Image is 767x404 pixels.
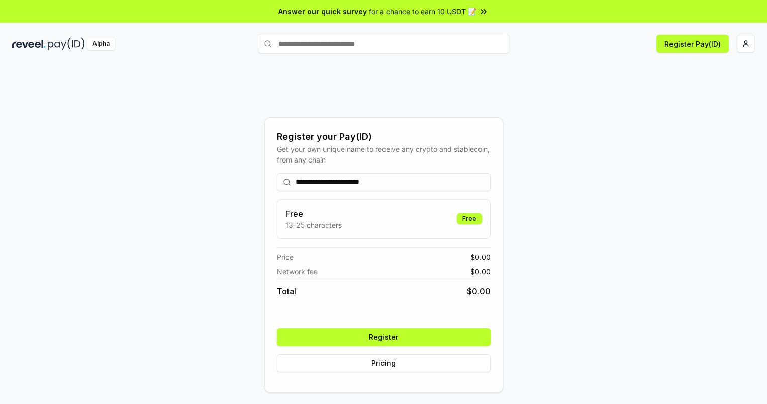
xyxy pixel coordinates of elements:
[277,328,491,346] button: Register
[277,130,491,144] div: Register your Pay(ID)
[87,38,115,50] div: Alpha
[277,252,294,262] span: Price
[369,6,476,17] span: for a chance to earn 10 USDT 📝
[470,252,491,262] span: $ 0.00
[285,220,342,230] p: 13-25 characters
[285,208,342,220] h3: Free
[48,38,85,50] img: pay_id
[278,6,367,17] span: Answer our quick survey
[470,266,491,277] span: $ 0.00
[656,35,729,53] button: Register Pay(ID)
[467,285,491,297] span: $ 0.00
[12,38,46,50] img: reveel_dark
[457,213,482,224] div: Free
[277,354,491,372] button: Pricing
[277,144,491,165] div: Get your own unique name to receive any crypto and stablecoin, from any chain
[277,285,296,297] span: Total
[277,266,318,277] span: Network fee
